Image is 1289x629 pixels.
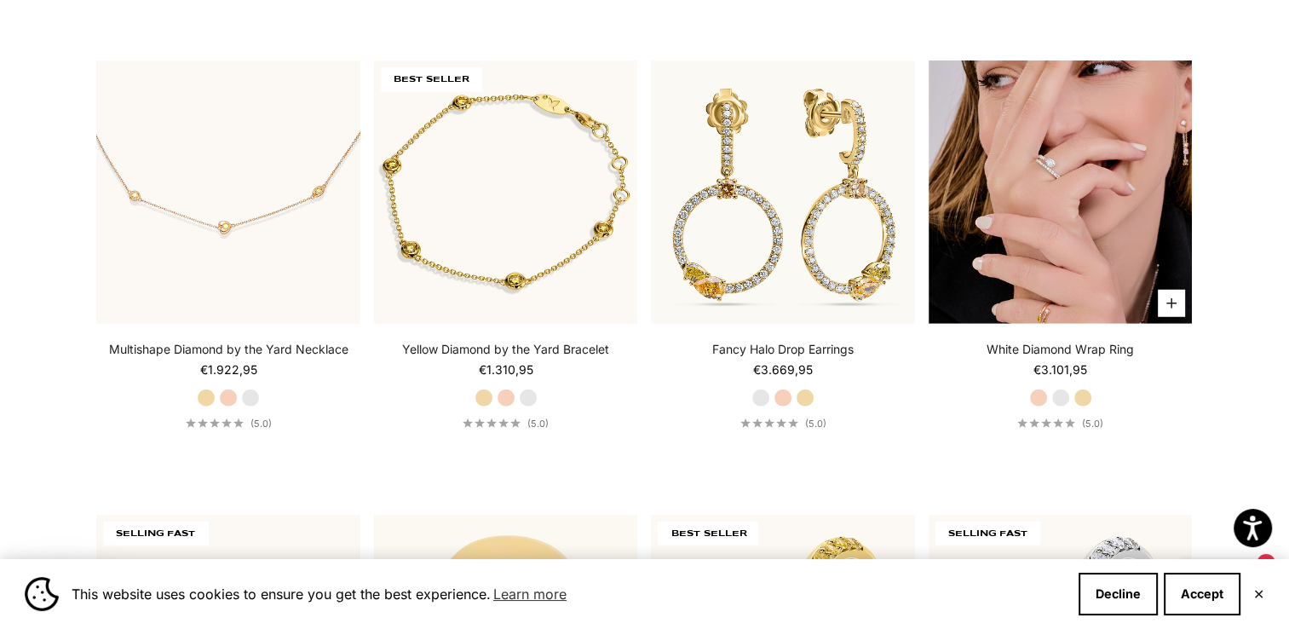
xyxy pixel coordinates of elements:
[491,581,569,607] a: Learn more
[479,361,533,378] sale-price: €1.310,95
[651,61,915,325] img: #YellowGold
[72,581,1065,607] span: This website uses cookies to ensure you get the best experience.
[374,61,638,325] img: #YellowGold
[109,341,348,358] a: Multishape Diamond by the Yard Necklace
[987,341,1134,358] a: White Diamond Wrap Ring
[463,418,521,428] div: 5.0 out of 5.0 stars
[402,341,609,358] a: Yellow Diamond by the Yard Bracelet
[1033,361,1087,378] sale-price: €3.101,95
[1079,573,1158,615] button: Decline
[186,418,244,428] div: 5.0 out of 5.0 stars
[753,361,813,378] sale-price: €3.669,95
[1017,418,1075,428] div: 5.0 out of 5.0 stars
[1253,589,1264,599] button: Close
[374,61,638,325] a: #YellowGold #RoseGold #WhiteGold
[929,61,1193,325] img: #YellowGold #WhiteGold #RoseGold
[186,418,272,430] a: 5.0 out of 5.0 stars(5.0)
[103,522,208,545] span: SELLING FAST
[250,418,272,430] span: (5.0)
[1164,573,1240,615] button: Accept
[1017,418,1103,430] a: 5.0 out of 5.0 stars(5.0)
[712,341,854,358] a: Fancy Halo Drop Earrings
[25,577,59,611] img: Cookie banner
[805,418,826,430] span: (5.0)
[381,67,481,91] span: BEST SELLER
[96,61,360,325] img: #RoseGold
[200,361,257,378] sale-price: €1.922,95
[740,418,798,428] div: 5.0 out of 5.0 stars
[463,418,549,430] a: 5.0 out of 5.0 stars(5.0)
[935,522,1040,545] span: SELLING FAST
[1082,418,1103,430] span: (5.0)
[658,522,758,545] span: BEST SELLER
[527,418,549,430] span: (5.0)
[740,418,826,430] a: 5.0 out of 5.0 stars(5.0)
